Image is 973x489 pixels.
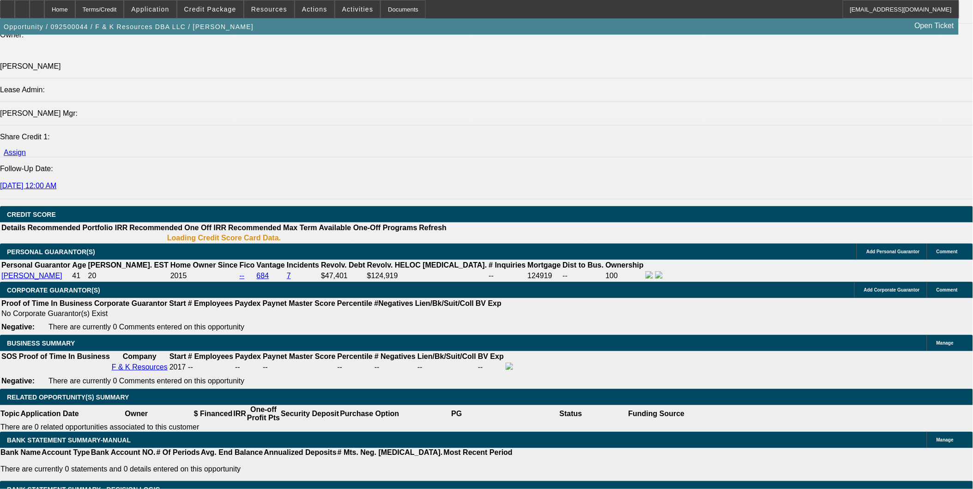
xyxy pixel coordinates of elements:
b: Paydex [235,352,261,360]
b: Percentile [337,299,372,307]
b: BV Exp [476,299,502,307]
b: Paynet Master Score [263,352,335,360]
b: Corporate Guarantor [94,299,167,307]
b: Fico [240,261,255,269]
td: $47,401 [320,271,366,281]
td: No Corporate Guarantor(s) Exist [1,309,506,318]
span: Application [131,6,169,13]
b: Mortgage [528,261,561,269]
span: -- [188,363,193,371]
p: There are currently 0 statements and 0 details entered on this opportunity [0,465,513,473]
img: facebook-icon.png [646,271,653,279]
th: Proof of Time In Business [1,299,93,308]
b: [PERSON_NAME]. EST [88,261,169,269]
span: Credit Package [184,6,236,13]
span: Comment [937,287,958,292]
b: Ownership [605,261,644,269]
th: # Of Periods [156,448,200,457]
th: SOS [1,352,18,361]
b: #Negatives [375,299,414,307]
a: -- [240,272,245,280]
span: BUSINESS SUMMARY [7,340,75,347]
th: Annualized Deposits [263,448,337,457]
div: -- [263,363,335,371]
div: -- [375,363,416,371]
b: # Employees [188,299,233,307]
b: Start [169,299,186,307]
td: -- [562,271,604,281]
a: 684 [257,272,269,280]
a: Open Ticket [911,18,958,34]
th: Available One-Off Programs [319,223,418,233]
th: Owner [79,405,193,423]
span: Add Corporate Guarantor [864,287,920,292]
b: Company [123,352,157,360]
span: CORPORATE GUARANTOR(S) [7,286,100,294]
td: 124919 [527,271,562,281]
b: Home Owner Since [170,261,238,269]
b: Incidents [287,261,319,269]
span: Actions [302,6,327,13]
button: Application [124,0,176,18]
b: Paynet Master Score [263,299,335,307]
td: -- [488,271,526,281]
th: Most Recent Period [443,448,513,457]
td: 20 [88,271,169,281]
th: Bank Account NO. [91,448,156,457]
span: Manage [937,340,954,346]
th: Avg. End Balance [200,448,264,457]
a: Assign [4,149,26,156]
span: There are currently 0 Comments entered on this opportunity [48,377,244,385]
b: Loading Credit Score Card Data. [167,234,281,242]
b: Start [169,352,186,360]
th: Status [514,405,628,423]
b: # Employees [188,352,233,360]
span: Resources [251,6,287,13]
b: BV Exp [478,352,504,360]
span: BANK STATEMENT SUMMARY-MANUAL [7,436,131,444]
th: Security Deposit [280,405,339,423]
th: Recommended Portfolio IRR [27,223,128,233]
th: Purchase Option [339,405,399,423]
span: Comment [937,249,958,254]
td: 100 [605,271,644,281]
span: 2015 [170,272,187,280]
span: CREDIT SCORE [7,211,56,218]
th: One-off Profit Pts [247,405,280,423]
th: Refresh [419,223,447,233]
b: Percentile [338,352,373,360]
button: Credit Package [177,0,243,18]
b: Paydex [235,299,261,307]
b: Lien/Bk/Suit/Coll [415,299,474,307]
th: Recommended Max Term [228,223,318,233]
span: Activities [342,6,374,13]
b: Negative: [1,323,35,331]
b: Age [72,261,86,269]
b: Vantage [257,261,285,269]
b: # Negatives [375,352,416,360]
a: [PERSON_NAME] [1,272,62,280]
span: RELATED OPPORTUNITY(S) SUMMARY [7,394,129,401]
a: F & K Resources [112,363,168,371]
th: $ Financed [193,405,233,423]
th: Account Type [41,448,91,457]
td: -- [477,362,504,372]
button: Activities [335,0,381,18]
th: PG [399,405,514,423]
td: -- [235,362,261,372]
button: Resources [244,0,294,18]
span: Manage [937,437,954,442]
b: # Inquiries [489,261,526,269]
th: IRR [233,405,247,423]
img: linkedin-icon.png [655,271,663,279]
td: $124,919 [367,271,488,281]
div: -- [338,363,373,371]
td: 2017 [169,362,187,372]
b: Revolv. HELOC [MEDICAL_DATA]. [367,261,487,269]
a: 7 [287,272,291,280]
th: Application Date [20,405,79,423]
b: Negative: [1,377,35,385]
button: Actions [295,0,334,18]
span: There are currently 0 Comments entered on this opportunity [48,323,244,331]
th: Funding Source [628,405,685,423]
